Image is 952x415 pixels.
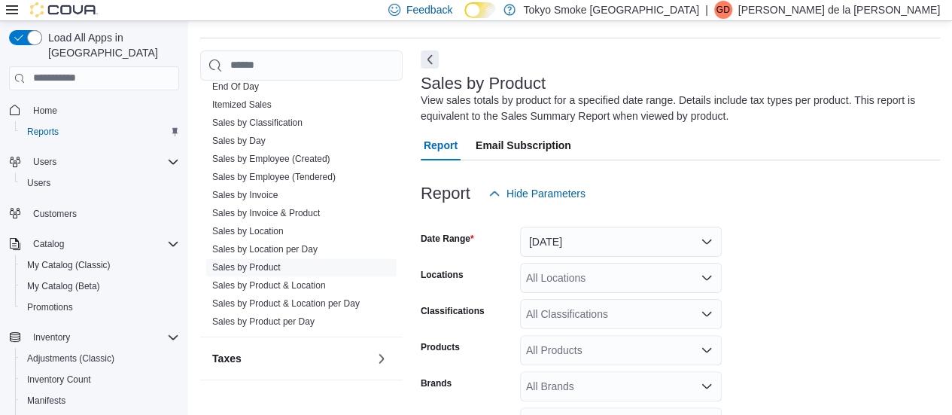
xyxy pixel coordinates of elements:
[21,298,179,316] span: Promotions
[33,156,56,168] span: Users
[714,1,732,19] div: Giuseppe de la Rosa
[701,380,713,392] button: Open list of options
[33,238,64,250] span: Catalog
[464,18,465,19] span: Dark Mode
[212,207,320,219] span: Sales by Invoice & Product
[212,153,330,165] span: Sales by Employee (Created)
[27,153,62,171] button: Users
[212,243,318,255] span: Sales by Location per Day
[15,297,185,318] button: Promotions
[212,81,259,92] a: End Of Day
[15,348,185,369] button: Adjustments (Classic)
[212,279,326,291] span: Sales by Product & Location
[21,349,120,368] a: Adjustments (Classic)
[212,135,266,147] span: Sales by Day
[212,316,315,327] a: Sales by Product per Day
[21,256,117,274] a: My Catalog (Classic)
[21,371,97,389] a: Inventory Count
[21,371,179,389] span: Inventory Count
[27,280,100,292] span: My Catalog (Beta)
[21,174,56,192] a: Users
[406,2,452,17] span: Feedback
[464,2,496,18] input: Dark Mode
[212,262,281,273] a: Sales by Product
[212,189,278,201] span: Sales by Invoice
[482,179,592,209] button: Hide Parameters
[421,50,439,69] button: Next
[421,185,470,203] h3: Report
[27,395,65,407] span: Manifests
[506,186,585,201] span: Hide Parameters
[212,226,284,236] a: Sales by Location
[27,235,179,253] span: Catalog
[212,261,281,273] span: Sales by Product
[21,256,179,274] span: My Catalog (Classic)
[27,177,50,189] span: Users
[3,203,185,224] button: Customers
[27,374,91,386] span: Inventory Count
[212,280,326,291] a: Sales by Product & Location
[421,377,452,389] label: Brands
[21,392,179,410] span: Manifests
[705,1,708,19] p: |
[21,349,179,368] span: Adjustments (Classic)
[716,1,730,19] span: Gd
[701,308,713,320] button: Open list of options
[27,153,179,171] span: Users
[421,269,464,281] label: Locations
[212,117,303,128] a: Sales by Classification
[701,344,713,356] button: Open list of options
[373,349,391,368] button: Taxes
[30,2,98,17] img: Cova
[212,244,318,255] a: Sales by Location per Day
[15,172,185,194] button: Users
[27,301,73,313] span: Promotions
[27,235,70,253] button: Catalog
[421,93,932,124] div: View sales totals by product for a specified date range. Details include tax types per product. T...
[3,327,185,348] button: Inventory
[3,99,185,121] button: Home
[27,204,179,223] span: Customers
[476,130,571,160] span: Email Subscription
[520,227,722,257] button: [DATE]
[212,99,272,111] span: Itemized Sales
[212,208,320,218] a: Sales by Invoice & Product
[421,75,546,93] h3: Sales by Product
[33,331,70,343] span: Inventory
[212,316,315,328] span: Sales by Product per Day
[212,190,278,200] a: Sales by Invoice
[15,390,185,411] button: Manifests
[738,1,940,19] p: [PERSON_NAME] de la [PERSON_NAME]
[27,102,63,120] a: Home
[212,225,284,237] span: Sales by Location
[15,276,185,297] button: My Catalog (Beta)
[212,136,266,146] a: Sales by Day
[424,130,458,160] span: Report
[21,277,106,295] a: My Catalog (Beta)
[27,101,179,120] span: Home
[15,255,185,276] button: My Catalog (Classic)
[3,151,185,172] button: Users
[15,121,185,142] button: Reports
[21,174,179,192] span: Users
[33,105,57,117] span: Home
[27,328,76,346] button: Inventory
[33,208,77,220] span: Customers
[27,259,111,271] span: My Catalog (Classic)
[21,123,65,141] a: Reports
[15,369,185,390] button: Inventory Count
[212,351,242,366] h3: Taxes
[212,351,370,366] button: Taxes
[27,126,59,138] span: Reports
[421,305,485,317] label: Classifications
[3,233,185,255] button: Catalog
[212,117,303,129] span: Sales by Classification
[421,341,460,353] label: Products
[212,99,272,110] a: Itemized Sales
[21,392,71,410] a: Manifests
[27,328,179,346] span: Inventory
[21,277,179,295] span: My Catalog (Beta)
[42,30,179,60] span: Load All Apps in [GEOGRAPHIC_DATA]
[21,298,79,316] a: Promotions
[421,233,474,245] label: Date Range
